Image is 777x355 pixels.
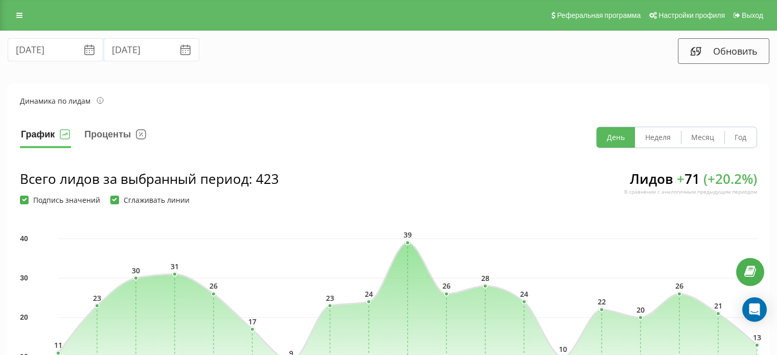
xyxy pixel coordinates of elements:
text: 24 [365,289,373,299]
text: 20 [20,313,28,321]
text: 10 [559,344,567,354]
div: Всего лидов за выбранный период : 423 [20,170,279,188]
text: 30 [20,274,28,282]
div: Лидов 71 [624,170,757,204]
text: 26 [675,281,684,291]
span: Выход [742,11,763,19]
text: 22 [598,297,606,306]
text: 26 [209,281,218,291]
text: 24 [520,289,528,299]
button: Проценты [83,127,147,148]
button: День [597,127,635,148]
div: В сравнении с аналогичным предыдущим периодом [624,188,757,195]
div: Open Intercom Messenger [742,297,767,322]
label: Сглаживать линии [110,196,190,204]
label: Подпись значений [20,196,100,204]
span: Настройки профиля [658,11,725,19]
button: Год [724,127,757,148]
text: 11 [54,340,62,350]
text: 30 [132,266,140,275]
div: Динамика по лидам [20,96,104,106]
span: Реферальная программа [557,11,641,19]
text: 20 [637,305,645,315]
text: 39 [404,230,412,240]
text: 21 [714,301,722,311]
text: 31 [171,262,179,271]
span: ( + 20.2 %) [703,170,757,188]
text: 23 [326,293,334,303]
text: 26 [442,281,451,291]
text: 13 [753,333,761,342]
text: 28 [481,273,489,283]
text: 23 [93,293,101,303]
button: График [20,127,71,148]
button: Обновить [678,38,769,64]
button: Месяц [681,127,724,148]
button: Неделя [635,127,681,148]
span: + [677,170,685,188]
text: 17 [248,317,256,326]
text: 40 [20,234,28,243]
